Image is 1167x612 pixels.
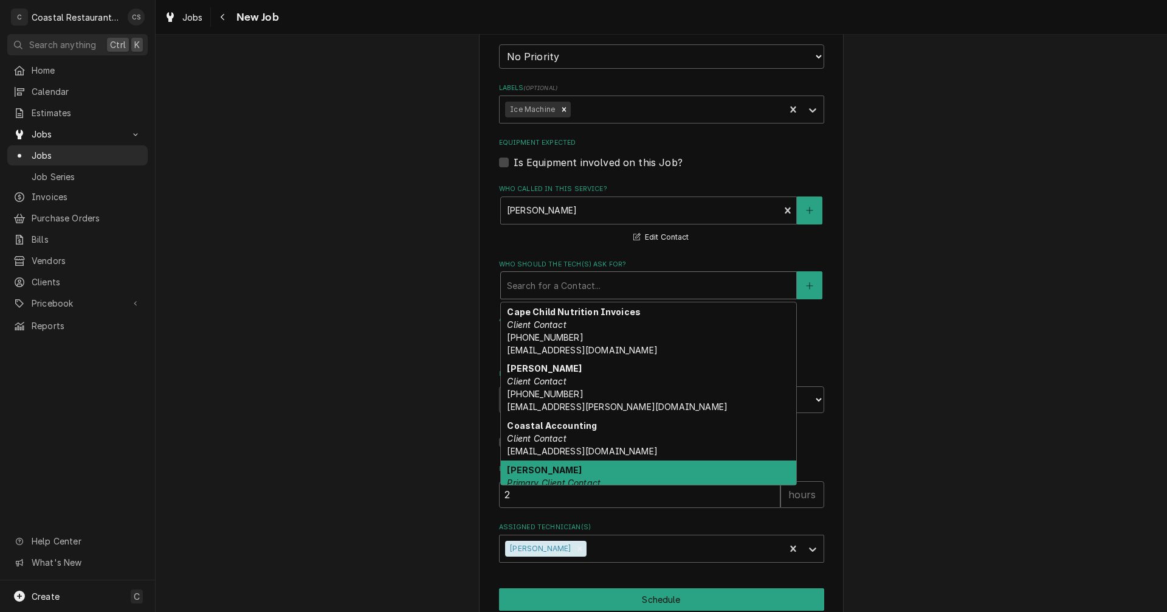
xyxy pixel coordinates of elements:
[507,319,566,330] em: Client Contact
[32,276,142,288] span: Clients
[505,102,557,117] div: Ice Machine
[523,85,557,91] span: ( optional )
[514,155,683,170] label: Is Equipment involved on this Job?
[128,9,145,26] div: Chris Sockriter's Avatar
[7,82,148,102] a: Calendar
[213,7,233,27] button: Navigate back
[7,145,148,165] a: Jobs
[507,363,582,374] strong: [PERSON_NAME]
[128,9,145,26] div: CS
[499,138,824,169] div: Equipment Expected
[32,11,121,24] div: Coastal Restaurant Repair
[32,128,123,141] span: Jobs
[32,591,60,602] span: Create
[573,541,587,557] div: Remove Phill Blush
[7,316,148,336] a: Reports
[32,297,123,310] span: Pricebook
[32,212,142,224] span: Purchase Orders
[499,464,824,507] div: Estimated Job Duration
[806,206,813,215] svg: Create New Contact
[507,433,566,443] em: Client Contact
[507,376,566,386] em: Client Contact
[507,307,641,317] strong: Cape Child Nutrition Invoices
[32,233,142,246] span: Bills
[7,34,148,55] button: Search anythingCtrlK
[499,588,824,611] button: Schedule
[7,167,148,187] a: Job Series
[507,420,597,431] strong: Coastal Accounting
[499,523,824,532] label: Assigned Technician(s)
[32,149,142,162] span: Jobs
[499,83,824,93] label: Labels
[134,38,140,51] span: K
[507,389,728,412] span: [PHONE_NUMBER] [EMAIL_ADDRESS][PERSON_NAME][DOMAIN_NAME]
[233,9,279,26] span: New Job
[499,315,824,355] div: Attachments
[499,83,824,123] div: Labels
[797,196,822,224] button: Create New Contact
[780,481,824,508] div: hours
[32,85,142,98] span: Calendar
[499,184,824,245] div: Who called in this service?
[499,523,824,562] div: Assigned Technician(s)
[499,184,824,194] label: Who called in this service?
[7,229,148,249] a: Bills
[7,552,148,572] a: Go to What's New
[32,319,142,332] span: Reports
[7,124,148,144] a: Go to Jobs
[7,531,148,551] a: Go to Help Center
[499,260,824,299] div: Who should the tech(s) ask for?
[806,282,813,290] svg: Create New Contact
[505,541,573,557] div: [PERSON_NAME]
[7,293,148,313] a: Go to Pricebook
[32,64,142,77] span: Home
[7,251,148,271] a: Vendors
[499,315,824,324] label: Attachments
[499,260,824,269] label: Who should the tech(s) ask for?
[32,254,142,267] span: Vendors
[32,170,142,183] span: Job Series
[499,588,824,611] div: Button Group Row
[32,535,140,548] span: Help Center
[32,556,140,569] span: What's New
[11,9,28,26] div: C
[632,230,690,245] button: Edit Contact
[32,190,142,203] span: Invoices
[110,38,126,51] span: Ctrl
[182,11,203,24] span: Jobs
[159,7,208,27] a: Jobs
[32,106,142,119] span: Estimates
[499,464,824,474] label: Estimated Job Duration
[507,446,657,456] span: [EMAIL_ADDRESS][DOMAIN_NAME]
[499,369,824,379] label: Estimated Arrival Time
[7,208,148,228] a: Purchase Orders
[499,138,824,148] label: Equipment Expected
[7,187,148,207] a: Invoices
[7,272,148,292] a: Clients
[797,271,822,299] button: Create New Contact
[507,465,582,475] strong: [PERSON_NAME]
[499,386,657,413] input: Date
[29,38,96,51] span: Search anything
[507,332,657,355] span: [PHONE_NUMBER] [EMAIL_ADDRESS][DOMAIN_NAME]
[499,369,824,412] div: Estimated Arrival Time
[507,478,601,488] em: Primary Client Contact
[134,590,140,603] span: C
[557,102,571,117] div: Remove Ice Machine
[7,103,148,123] a: Estimates
[7,60,148,80] a: Home
[499,28,824,69] div: Priority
